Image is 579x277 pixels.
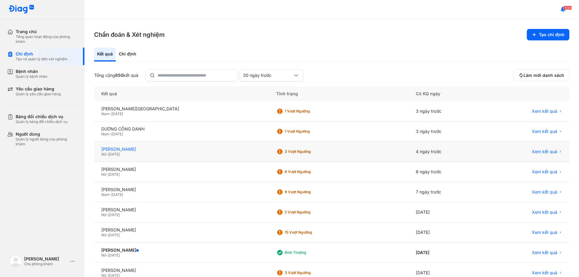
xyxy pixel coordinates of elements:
[101,146,262,152] div: [PERSON_NAME]
[524,73,564,78] span: Làm mới danh sách
[532,270,557,275] span: Xem kết quả
[101,212,106,217] span: Nữ
[101,172,106,177] span: Nữ
[16,131,77,137] div: Người dùng
[16,69,47,74] div: Bệnh nhân
[101,247,262,253] div: [PERSON_NAME]
[409,182,485,202] div: 7 ngày trước
[101,187,262,192] div: [PERSON_NAME]
[16,137,77,146] div: Quản lý người dùng của phòng khám
[101,167,262,172] div: [PERSON_NAME]
[108,253,120,257] span: [DATE]
[532,250,557,255] span: Xem kết quả
[532,169,557,175] span: Xem kết quả
[532,129,557,134] span: Xem kết quả
[116,48,139,61] div: Chỉ định
[527,29,569,40] button: Tạo chỉ định
[94,73,138,78] div: Tổng cộng kết quả
[409,162,485,182] div: 6 ngày trước
[109,132,111,136] span: -
[16,57,68,61] div: Tạo và quản lý đơn xét nghiệm
[106,212,108,217] span: -
[409,202,485,222] div: [DATE]
[285,190,333,194] div: 9 Vượt ngưỡng
[109,112,111,116] span: -
[563,6,572,10] span: 1598
[409,86,485,101] div: Có KQ ngày
[409,243,485,263] div: [DATE]
[285,109,333,114] div: 1 Vượt ngưỡng
[16,34,77,44] div: Tổng quan hoạt động của phòng khám
[10,255,22,267] img: logo
[108,152,120,156] span: [DATE]
[8,5,34,14] img: logo
[106,172,108,177] span: -
[94,48,116,61] div: Kết quả
[111,192,123,197] span: [DATE]
[269,86,409,101] div: Tình trạng
[106,233,108,237] span: -
[409,222,485,243] div: [DATE]
[24,256,68,262] div: [PERSON_NAME]
[285,210,333,215] div: 2 Vượt ngưỡng
[24,262,68,266] div: Chủ phòng khám
[532,189,557,195] span: Xem kết quả
[101,132,109,136] span: Nam
[16,74,47,79] div: Quản lý bệnh nhân
[101,227,262,233] div: [PERSON_NAME]
[109,192,111,197] span: -
[101,268,262,273] div: [PERSON_NAME]
[16,86,61,92] div: Yêu cầu giao hàng
[108,233,120,237] span: [DATE]
[285,230,333,235] div: 15 Vượt ngưỡng
[106,152,108,156] span: -
[101,126,262,132] div: DƯƠNG CÔNG DANH
[532,109,557,114] span: Xem kết quả
[16,29,77,34] div: Trang chủ
[101,253,106,257] span: Nữ
[108,212,120,217] span: [DATE]
[94,30,165,39] h3: Chẩn đoán & Xét nghiệm
[532,149,557,154] span: Xem kết quả
[101,106,262,112] div: [PERSON_NAME][GEOGRAPHIC_DATA]
[16,51,68,57] div: Chỉ định
[106,253,108,257] span: -
[101,192,109,197] span: Nam
[285,129,333,134] div: 1 Vượt ngưỡng
[243,73,293,78] div: 30 ngày trước
[16,92,61,96] div: Quản lý yêu cầu giao hàng
[101,152,106,156] span: Nữ
[285,270,333,275] div: 3 Vượt ngưỡng
[111,132,123,136] span: [DATE]
[16,114,68,119] div: Bảng đối chiếu dịch vụ
[115,73,123,78] span: 650
[16,119,68,124] div: Quản lý bảng đối chiếu dịch vụ
[514,69,569,81] button: Làm mới danh sách
[101,207,262,212] div: [PERSON_NAME]
[285,169,333,174] div: 8 Vượt ngưỡng
[108,172,120,177] span: [DATE]
[101,112,109,116] span: Nam
[532,230,557,235] span: Xem kết quả
[285,149,333,154] div: 3 Vượt ngưỡng
[409,101,485,121] div: 3 ngày trước
[111,112,123,116] span: [DATE]
[101,233,106,237] span: Nữ
[285,250,333,255] div: Bình thường
[94,86,269,101] div: Kết quả
[409,142,485,162] div: 4 ngày trước
[532,209,557,215] span: Xem kết quả
[409,121,485,142] div: 3 ngày trước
